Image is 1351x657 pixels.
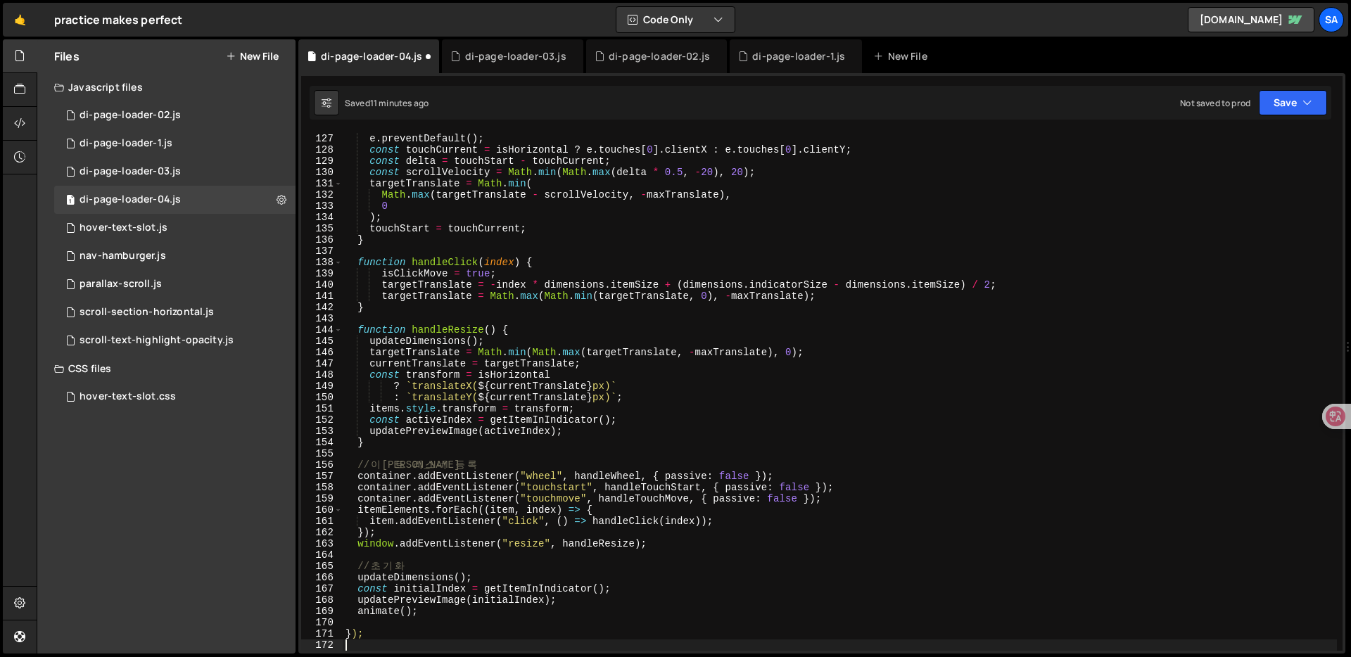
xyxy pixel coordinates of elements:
h2: Files [54,49,80,64]
div: 169 [301,606,343,617]
div: 152 [301,414,343,426]
div: 168 [301,594,343,606]
div: 144 [301,324,343,336]
div: 148 [301,369,343,381]
div: 160 [301,504,343,516]
div: 16074/45067.js [54,270,296,298]
div: 154 [301,437,343,448]
div: 141 [301,291,343,302]
div: di-page-loader-02.js [609,49,710,63]
div: 163 [301,538,343,549]
button: Code Only [616,7,735,32]
div: 167 [301,583,343,594]
div: di-page-loader-02.js [80,109,181,122]
button: New File [226,51,279,62]
div: New File [873,49,932,63]
a: 🤙 [3,3,37,37]
div: 147 [301,358,343,369]
div: 158 [301,482,343,493]
div: Saved [345,97,429,109]
div: 145 [301,336,343,347]
div: 161 [301,516,343,527]
div: di-page-loader-03.js [80,165,181,178]
button: Save [1259,90,1327,115]
div: 170 [301,617,343,628]
div: CSS files [37,355,296,383]
div: 142 [301,302,343,313]
div: 156 [301,459,343,471]
div: hover-text-slot.css [80,390,176,403]
div: 162 [301,527,343,538]
div: parallax-scroll.js [80,278,162,291]
div: 149 [301,381,343,392]
div: 128 [301,144,343,155]
div: 138 [301,257,343,268]
div: 155 [301,448,343,459]
div: 16074/45137.js [54,101,296,129]
div: 16074/44721.js [54,298,296,326]
div: di-page-loader-03.js [465,49,566,63]
div: 157 [301,471,343,482]
div: 11 minutes ago [370,97,429,109]
div: 130 [301,167,343,178]
a: SA [1319,7,1344,32]
div: 150 [301,392,343,403]
div: 16074/45234.js [54,186,296,214]
div: scroll-text-highlight-opacity.js [80,334,234,347]
div: 16074/44717.js [54,326,296,355]
div: di-page-loader-1.js [752,49,845,63]
div: 129 [301,155,343,167]
div: practice makes perfect [54,11,183,28]
div: nav-hamburger.js [80,250,166,262]
div: di-page-loader-04.js [80,193,181,206]
div: 134 [301,212,343,223]
div: 165 [301,561,343,572]
div: di-page-loader-04.js [321,49,422,63]
div: 16074/44794.css [54,383,296,411]
div: 127 [301,133,343,144]
div: 16074/44793.js [54,214,296,242]
div: di-page-loader-1.js [80,137,172,150]
div: 131 [301,178,343,189]
div: 143 [301,313,343,324]
span: 1 [66,196,75,207]
div: hover-text-slot.js [80,222,167,234]
div: 171 [301,628,343,639]
div: scroll-section-horizontal.js [80,306,214,319]
div: 136 [301,234,343,245]
div: Javascript files [37,73,296,101]
div: 151 [301,403,343,414]
div: 16074/44790.js [54,242,296,270]
div: Not saved to prod [1180,97,1250,109]
div: 16074/45127.js [54,129,296,158]
a: [DOMAIN_NAME] [1188,7,1314,32]
div: 172 [301,639,343,651]
div: 139 [301,268,343,279]
div: 140 [301,279,343,291]
div: 164 [301,549,343,561]
div: 135 [301,223,343,234]
div: 166 [301,572,343,583]
div: 16074/45217.js [54,158,296,186]
div: 153 [301,426,343,437]
div: 132 [301,189,343,200]
div: 133 [301,200,343,212]
div: 137 [301,245,343,257]
div: 146 [301,347,343,358]
div: 159 [301,493,343,504]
